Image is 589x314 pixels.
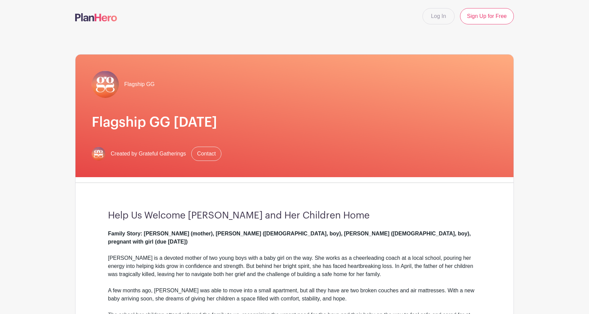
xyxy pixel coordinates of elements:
[124,80,155,88] span: Flagship GG
[108,230,481,287] div: [PERSON_NAME] is a devoted mother of two young boys with a baby girl on the way. She works as a c...
[108,231,471,245] strong: Family Story: [PERSON_NAME] (mother), [PERSON_NAME] ([DEMOGRAPHIC_DATA], boy), [PERSON_NAME] ([DE...
[108,210,481,222] h3: Help Us Welcome [PERSON_NAME] and Her Children Home
[111,150,186,158] span: Created by Grateful Gatherings
[75,13,117,21] img: logo-507f7623f17ff9eddc593b1ce0a138ce2505c220e1c5a4e2b4648c50719b7d32.svg
[92,114,497,130] h1: Flagship GG [DATE]
[108,287,481,311] div: A few months ago, [PERSON_NAME] was able to move into a small apartment, but all they have are tw...
[191,147,221,161] a: Contact
[460,8,514,24] a: Sign Up for Free
[92,71,119,98] img: gg-logo-planhero-final.png
[422,8,454,24] a: Log In
[92,147,105,161] img: gg-logo-planhero-final.png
